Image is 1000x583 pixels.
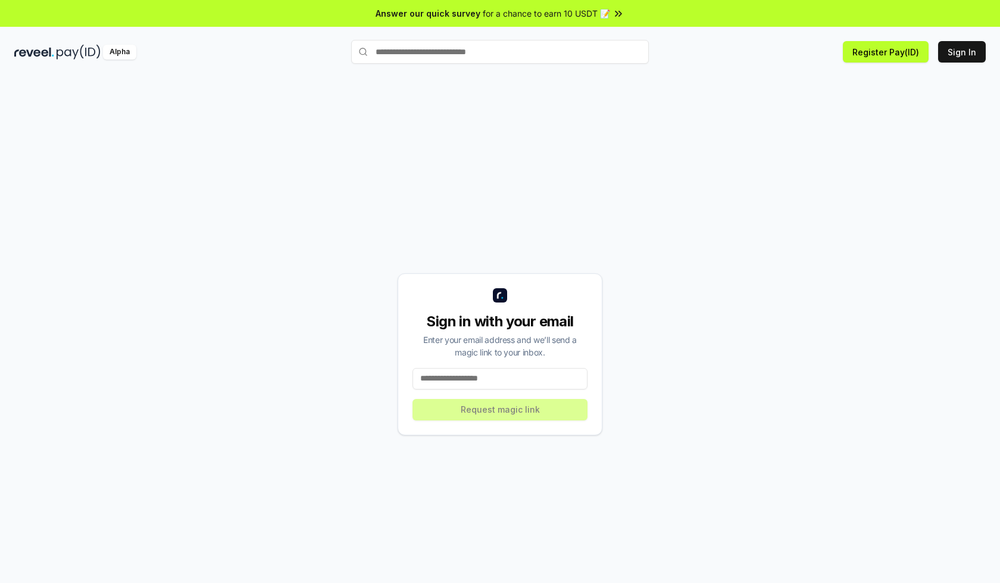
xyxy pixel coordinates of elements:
div: Sign in with your email [412,312,587,331]
div: Alpha [103,45,136,60]
img: pay_id [57,45,101,60]
div: Enter your email address and we’ll send a magic link to your inbox. [412,333,587,358]
img: reveel_dark [14,45,54,60]
button: Sign In [938,41,986,63]
span: for a chance to earn 10 USDT 📝 [483,7,610,20]
button: Register Pay(ID) [843,41,929,63]
span: Answer our quick survey [376,7,480,20]
img: logo_small [493,288,507,303]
